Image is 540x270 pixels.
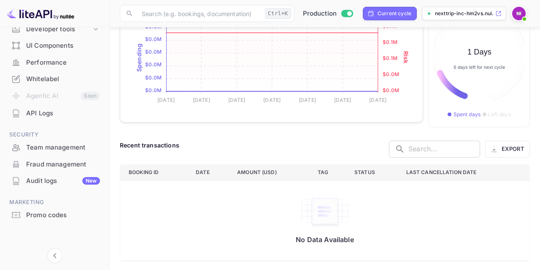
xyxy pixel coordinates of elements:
div: Ctrl+K [265,8,291,19]
th: Last cancellation date [400,164,530,180]
a: Audit logsNew [5,173,104,188]
div: UI Components [26,41,100,51]
tspan: [DATE] [299,97,316,103]
a: Performance [5,55,104,70]
th: Status [348,164,400,180]
tspan: $0.0M [145,49,162,55]
img: LiteAPI logo [7,7,74,20]
tspan: $0.1M [383,39,398,45]
a: Team management [5,139,104,155]
div: Performance [26,58,100,68]
input: Search (e.g. bookings, documentation) [137,5,262,22]
div: Whitelabel [26,74,100,84]
span: Production [303,9,337,19]
img: NextTrip INC [512,7,526,20]
tspan: [DATE] [263,97,281,103]
input: Search... [408,141,480,158]
div: Recent transactions [120,141,179,150]
tspan: $0.0M [145,61,162,68]
tspan: $0.0M [145,87,162,93]
div: Promo codes [5,207,104,224]
p: ● Spent days [447,111,481,118]
div: Switch to Sandbox mode [300,9,356,19]
p: ● Left days [482,111,511,118]
th: Amount (USD) [230,164,311,180]
div: Current cycle [378,10,411,17]
tspan: [DATE] [193,97,210,103]
div: Team management [26,143,100,153]
div: Team management [5,139,104,156]
div: Developer tools [5,22,104,37]
tspan: [DATE] [334,97,351,103]
div: Developer tools [26,25,92,34]
div: Promo codes [26,210,100,220]
text: Risk [402,51,410,63]
tspan: $0.1M [383,23,398,29]
div: Performance [5,55,104,71]
tspan: $0.1M [383,55,398,61]
tspan: [DATE] [228,97,246,103]
a: UI Components [5,38,104,53]
div: API Logs [26,109,100,118]
table: a dense table [120,164,530,262]
text: Spending [135,43,143,71]
a: Whitelabel [5,71,104,87]
div: API Logs [5,105,104,122]
div: Fraud management [5,156,104,173]
tspan: [DATE] [369,97,386,103]
span: Marketing [5,198,104,207]
button: Export [485,141,530,158]
div: Audit logsNew [5,173,104,189]
img: empty-state-table.svg [300,194,350,229]
tspan: $0.0M [383,87,400,93]
th: Tag [311,164,348,180]
div: Audit logs [26,176,100,186]
tspan: [DATE] [157,97,175,103]
tspan: $0.0M [145,35,162,42]
div: New [82,177,100,185]
div: Fraud management [26,160,100,169]
p: No Data Available [296,235,354,244]
tspan: $0.0M [145,74,162,80]
th: Booking ID [120,164,189,180]
tspan: $0.0M [383,71,400,77]
a: Fraud management [5,156,104,172]
p: nexttrip-inc-hm2vs.nui... [435,10,494,17]
span: Security [5,130,104,139]
div: UI Components [5,38,104,54]
a: Promo codes [5,207,104,223]
button: Collapse navigation [47,248,62,263]
th: Date [189,164,230,180]
a: API Logs [5,105,104,121]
